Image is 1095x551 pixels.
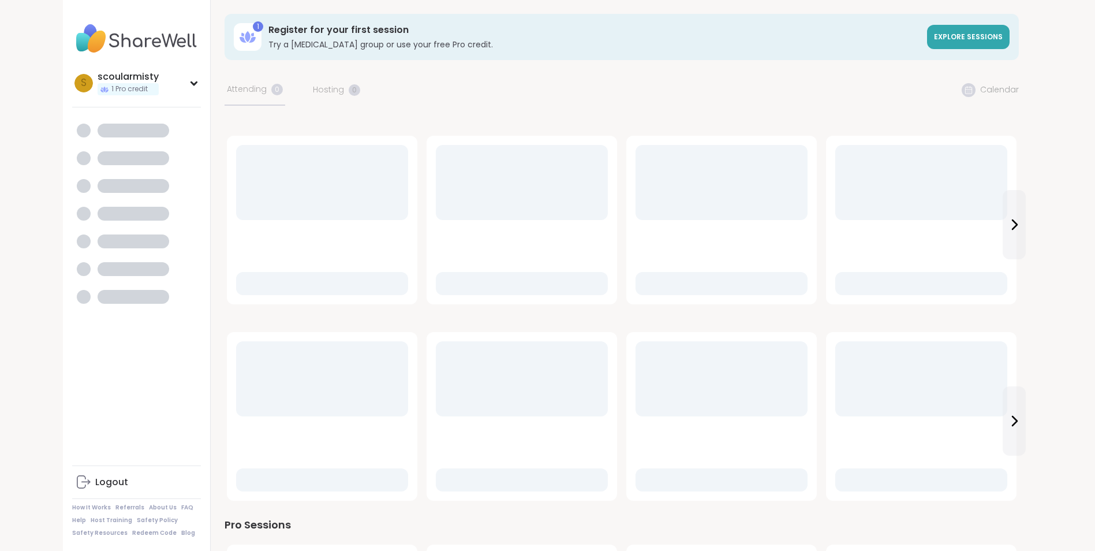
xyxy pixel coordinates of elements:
[934,32,1003,42] span: Explore sessions
[181,504,193,512] a: FAQ
[137,516,178,524] a: Safety Policy
[268,39,920,50] h3: Try a [MEDICAL_DATA] group or use your free Pro credit.
[72,516,86,524] a: Help
[181,529,195,537] a: Blog
[91,516,132,524] a: Host Training
[115,504,144,512] a: Referrals
[927,25,1010,49] a: Explore sessions
[149,504,177,512] a: About Us
[81,76,87,91] span: s
[72,504,111,512] a: How It Works
[95,476,128,489] div: Logout
[268,24,920,36] h3: Register for your first session
[98,70,159,83] div: scoularmisty
[225,517,1019,533] div: Pro Sessions
[111,84,148,94] span: 1 Pro credit
[72,468,201,496] a: Logout
[132,529,177,537] a: Redeem Code
[72,18,201,59] img: ShareWell Nav Logo
[72,529,128,537] a: Safety Resources
[253,21,263,32] div: 1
